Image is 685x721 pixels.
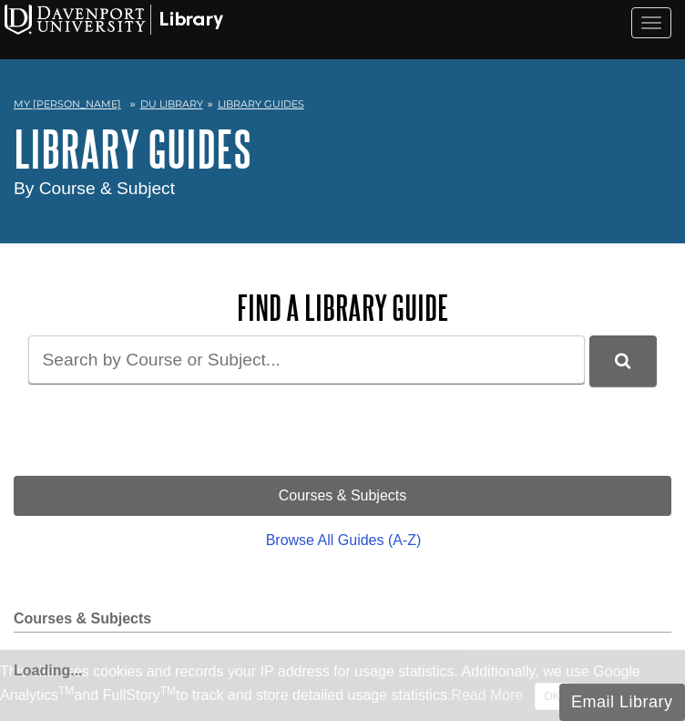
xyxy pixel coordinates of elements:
[14,289,671,326] h2: Find a Library Guide
[28,335,585,384] input: Search by Course or Subject...
[14,97,121,112] a: My [PERSON_NAME]
[14,92,671,121] nav: breadcrumb
[160,685,176,697] sup: TM
[14,611,671,633] h2: Courses & Subjects
[14,176,671,202] div: By Course & Subject
[58,685,74,697] sup: TM
[14,651,671,682] div: Loading...
[15,520,671,561] a: Browse All Guides (A-Z)
[451,687,523,703] a: Read More
[535,683,570,710] button: Close
[14,476,671,516] a: Courses & Subjects
[615,353,630,369] i: Search Library Guides
[5,5,223,35] img: Davenport University Logo
[218,98,304,110] a: Library Guides
[140,98,203,110] a: DU Library
[14,121,671,176] h1: Library Guides
[559,684,685,721] button: Email Library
